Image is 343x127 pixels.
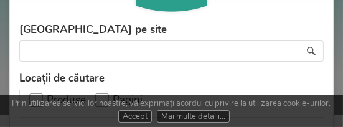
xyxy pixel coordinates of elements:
a: Mai multe detalii... [157,110,230,123]
label: [GEOGRAPHIC_DATA] pe site [19,22,167,37]
label: Pagini [95,93,143,106]
label: Locații de căutare [19,71,105,86]
label: Produse [29,93,86,106]
a: Accept [118,110,152,123]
